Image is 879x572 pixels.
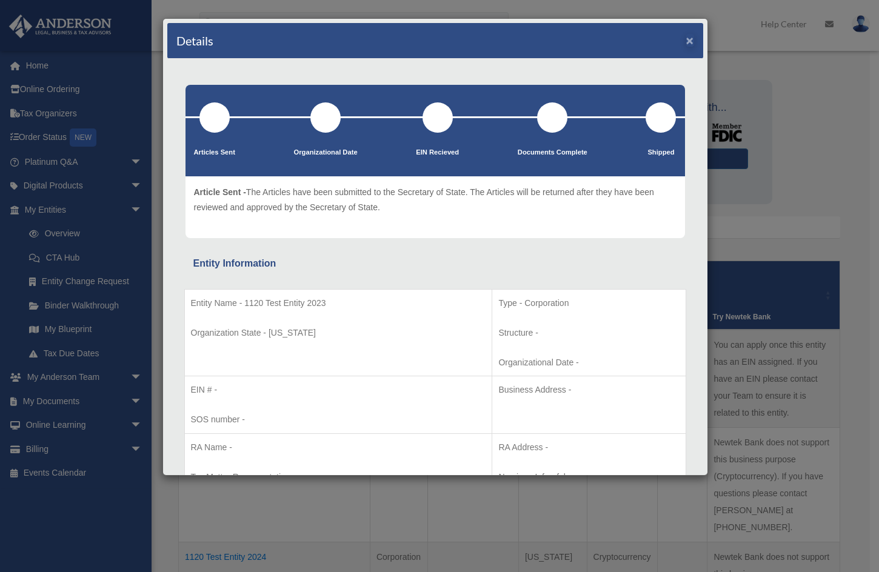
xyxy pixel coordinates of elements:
p: Organizational Date [294,147,358,159]
p: Nominee Info - false [498,470,679,485]
p: Organizational Date - [498,355,679,370]
p: Type - Corporation [498,296,679,311]
h4: Details [176,32,213,49]
p: RA Address - [498,440,679,455]
p: Shipped [646,147,676,159]
div: Entity Information [193,255,677,272]
p: Organization State - [US_STATE] [191,325,486,341]
span: Article Sent - [194,187,246,197]
p: Structure - [498,325,679,341]
p: Articles Sent [194,147,235,159]
p: Business Address - [498,382,679,397]
p: Tax Matter Representative - [191,470,486,485]
button: × [686,34,694,47]
p: Documents Complete [518,147,587,159]
p: SOS number - [191,412,486,427]
p: EIN # - [191,382,486,397]
p: RA Name - [191,440,486,455]
p: The Articles have been submitted to the Secretary of State. The Articles will be returned after t... [194,185,677,215]
p: Entity Name - 1120 Test Entity 2023 [191,296,486,311]
p: EIN Recieved [416,147,459,159]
